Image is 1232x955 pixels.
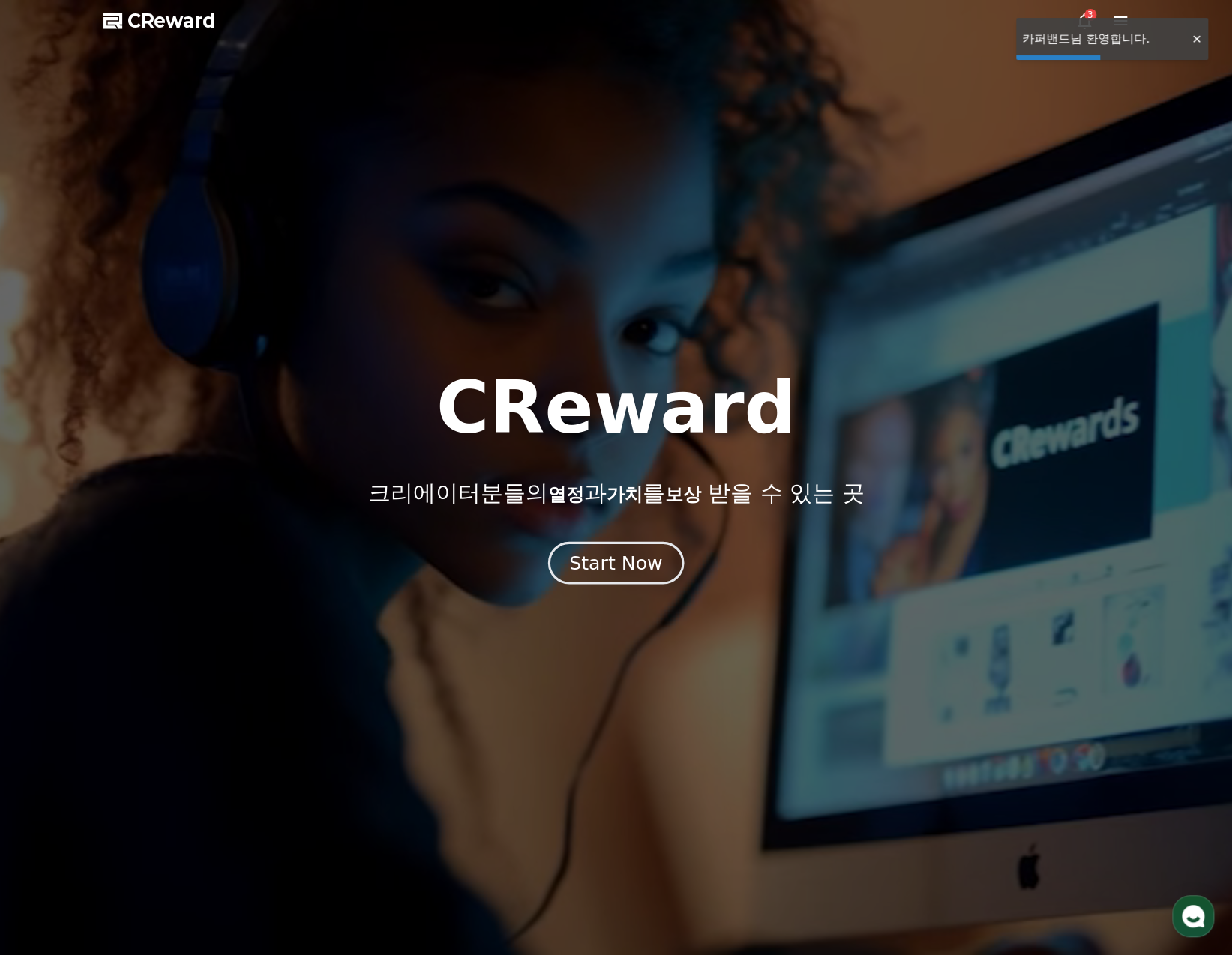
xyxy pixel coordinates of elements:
[367,480,864,507] p: 크리에이터분들의 과 를 받을 수 있는 곳
[127,9,216,33] span: CReward
[548,542,684,585] button: Start Now
[551,558,681,572] a: Start Now
[436,372,796,444] h1: CReward
[547,484,583,505] span: 열정
[664,484,700,505] span: 보상
[137,498,155,510] span: 대화
[232,498,250,510] span: 설정
[1075,12,1093,30] a: 3
[47,498,56,510] span: 홈
[606,484,642,505] span: 가치
[569,550,662,576] div: Start Now
[193,475,288,513] a: 설정
[1084,9,1096,21] div: 3
[103,9,216,33] a: CReward
[99,475,193,513] a: 대화
[4,475,99,513] a: 홈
